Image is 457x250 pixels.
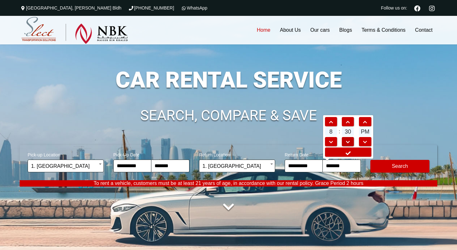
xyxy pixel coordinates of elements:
[338,127,341,136] td: :
[20,69,437,91] h1: CAR RENTAL SERVICE
[334,16,357,44] a: Blogs
[325,128,337,136] span: 8
[412,4,423,11] a: Facebook
[20,180,437,187] p: To rent a vehicle, customers must be at least 21 years of age, in accordance with our rental poli...
[199,148,275,160] span: Return Location
[275,16,306,44] a: About Us
[31,160,100,173] span: 1. Hamad International Airport
[128,5,174,10] a: [PHONE_NUMBER]
[199,160,275,172] span: 1. Hamad International Airport
[359,128,371,136] span: PM
[252,16,275,44] a: Home
[426,4,437,11] a: Instagram
[342,128,354,136] span: 30
[410,16,437,44] a: Contact
[21,17,128,44] img: Select Rent a Car
[202,160,272,173] span: 1. Hamad International Airport
[285,148,361,160] span: Return Date
[306,16,334,44] a: Our cars
[113,148,189,160] span: Pick-Up Date
[370,160,429,173] button: Modify Search
[28,148,104,160] span: Pick-up Location
[357,16,410,44] a: Terms & Conditions
[28,160,104,172] span: 1. Hamad International Airport
[20,108,437,123] h1: SEARCH, COMPARE & SAVE
[181,5,208,10] a: WhatsApp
